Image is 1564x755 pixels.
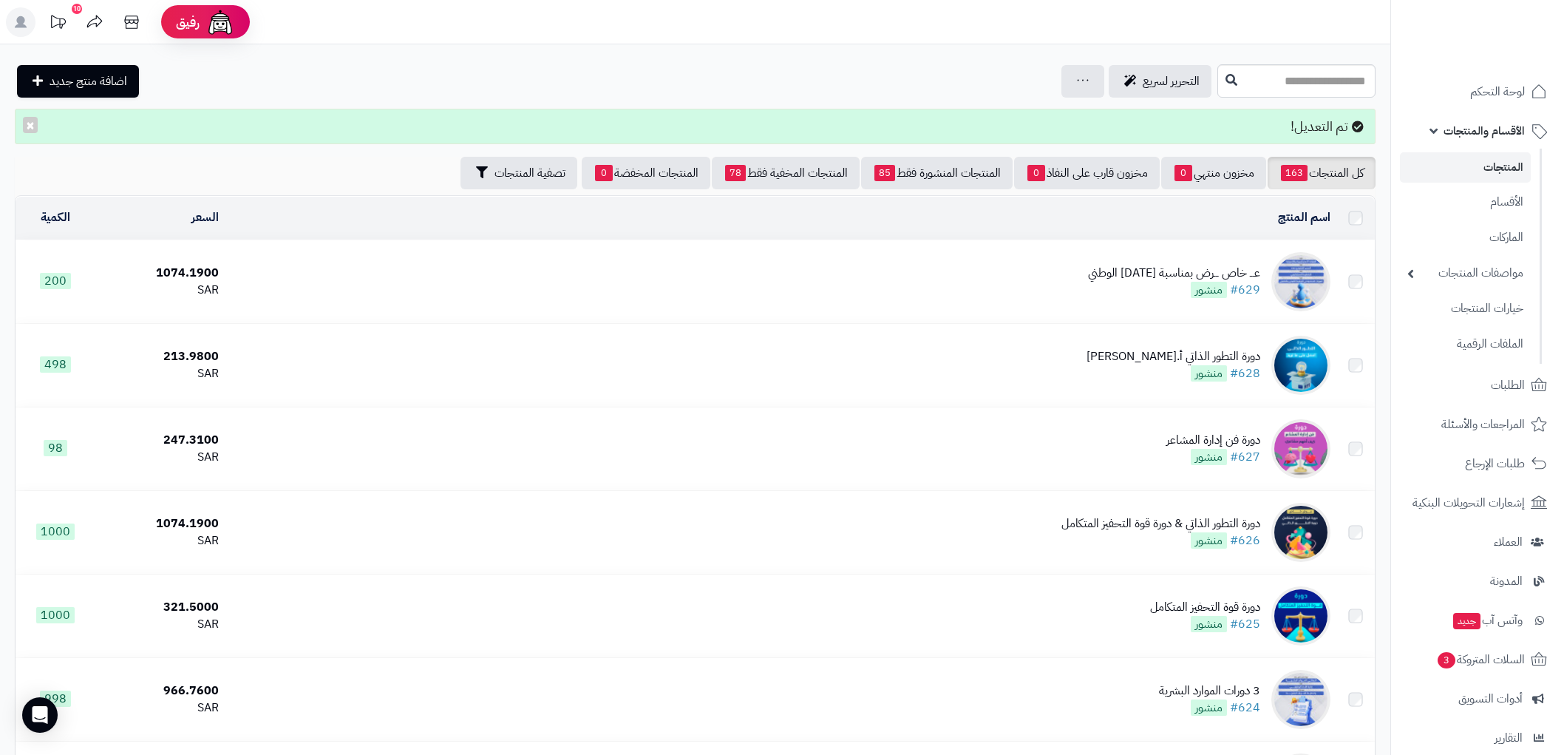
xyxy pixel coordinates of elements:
img: logo-2.png [1463,35,1550,66]
a: مخزون منتهي0 [1161,157,1266,189]
span: 998 [40,691,71,707]
a: مخزون قارب على النفاذ0 [1014,157,1160,189]
div: SAR [101,365,218,382]
span: التقارير [1495,728,1523,748]
span: 3 [1438,651,1455,668]
a: الطلبات [1400,368,1555,403]
span: رفيق [176,13,200,31]
a: المراجعات والأسئلة [1400,407,1555,442]
a: الأقسام [1400,186,1531,218]
span: منشور [1191,616,1227,632]
a: المدونة [1400,563,1555,599]
span: 0 [595,165,613,181]
div: Open Intercom Messenger [22,697,58,733]
a: السعر [191,209,219,226]
span: منشور [1191,532,1227,549]
span: التحرير لسريع [1143,72,1200,90]
span: لوحة التحكم [1470,81,1525,102]
a: لوحة التحكم [1400,74,1555,109]
span: منشور [1191,282,1227,298]
div: 3 دورات الموارد البشرية [1159,683,1260,700]
a: المنتجات [1400,152,1531,183]
span: منشور [1191,365,1227,382]
a: إشعارات التحويلات البنكية [1400,485,1555,521]
a: أدوات التسويق [1400,681,1555,717]
span: 200 [40,273,71,289]
a: اسم المنتج [1278,209,1330,226]
a: #627 [1230,448,1260,466]
div: SAR [101,282,218,299]
span: 498 [40,356,71,373]
a: كل المنتجات163 [1268,157,1376,189]
span: جديد [1453,613,1480,629]
span: المراجعات والأسئلة [1441,414,1525,435]
span: 0 [1027,165,1045,181]
div: دورة التطور الذاتي & دورة قوة التحفيز المتكامل [1061,515,1260,532]
span: 85 [874,165,895,181]
div: 1074.1900 [101,265,218,282]
div: 247.3100 [101,432,218,449]
a: الملفات الرقمية [1400,328,1531,360]
a: #625 [1230,615,1260,633]
span: تصفية المنتجات [494,164,565,182]
div: 966.7600 [101,683,218,700]
a: طلبات الإرجاع [1400,446,1555,481]
a: العملاء [1400,524,1555,560]
a: خيارات المنتجات [1400,293,1531,325]
span: المدونة [1490,571,1523,592]
a: الكمية [41,209,70,226]
div: SAR [101,532,218,549]
a: مواصفات المنتجات [1400,257,1531,289]
a: #626 [1230,532,1260,549]
span: منشور [1191,700,1227,716]
span: 163 [1281,165,1308,181]
img: دورة قوة التحفيز المتكامل [1271,586,1330,646]
img: عـــ خاص ـــرض بمناسبة اليوم الوطني [1271,252,1330,311]
span: الأقسام والمنتجات [1444,121,1525,141]
span: الطلبات [1491,375,1525,396]
a: السلات المتروكة3 [1400,642,1555,677]
span: 0 [1174,165,1192,181]
a: المنتجات المنشورة فقط85 [861,157,1013,189]
span: أدوات التسويق [1458,688,1523,709]
img: ai-face.png [205,7,235,37]
a: المنتجات المخفضة0 [582,157,710,189]
div: 1074.1900 [101,515,218,532]
span: 98 [44,440,67,456]
div: دورة قوة التحفيز المتكامل [1150,599,1260,616]
img: دورة التطور الذاتي & دورة قوة التحفيز المتكامل [1271,503,1330,562]
a: #624 [1230,699,1260,717]
div: SAR [101,700,218,717]
span: وآتس آب [1452,610,1523,631]
img: 3 دورات الموارد البشرية [1271,670,1330,729]
div: دورة فن إدارة المشاعر [1166,432,1260,449]
a: اضافة منتج جديد [17,65,139,98]
span: السلات المتروكة [1436,649,1525,670]
span: 1000 [36,607,75,623]
div: 213.9800 [101,348,218,365]
div: SAR [101,449,218,466]
img: دورة التطور الذاتي أ.فهد بن مسلم [1271,336,1330,395]
span: العملاء [1494,532,1523,552]
img: دورة فن إدارة المشاعر [1271,419,1330,478]
span: إشعارات التحويلات البنكية [1412,492,1525,513]
a: الماركات [1400,222,1531,254]
div: 321.5000 [101,599,218,616]
a: تحديثات المنصة [39,7,76,41]
a: المنتجات المخفية فقط78 [712,157,860,189]
a: وآتس آبجديد [1400,603,1555,638]
button: تصفية المنتجات [460,157,577,189]
span: 1000 [36,524,75,540]
div: SAR [101,616,218,633]
a: #629 [1230,281,1260,299]
a: #628 [1230,365,1260,382]
span: 78 [725,165,746,181]
div: 10 [72,4,82,14]
div: تم التعديل! [15,109,1376,144]
span: طلبات الإرجاع [1465,453,1525,474]
span: منشور [1191,449,1227,465]
button: × [23,117,38,133]
a: التحرير لسريع [1109,65,1211,98]
div: دورة التطور الذاتي أ.[PERSON_NAME] [1087,348,1260,365]
span: اضافة منتج جديد [50,72,127,90]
